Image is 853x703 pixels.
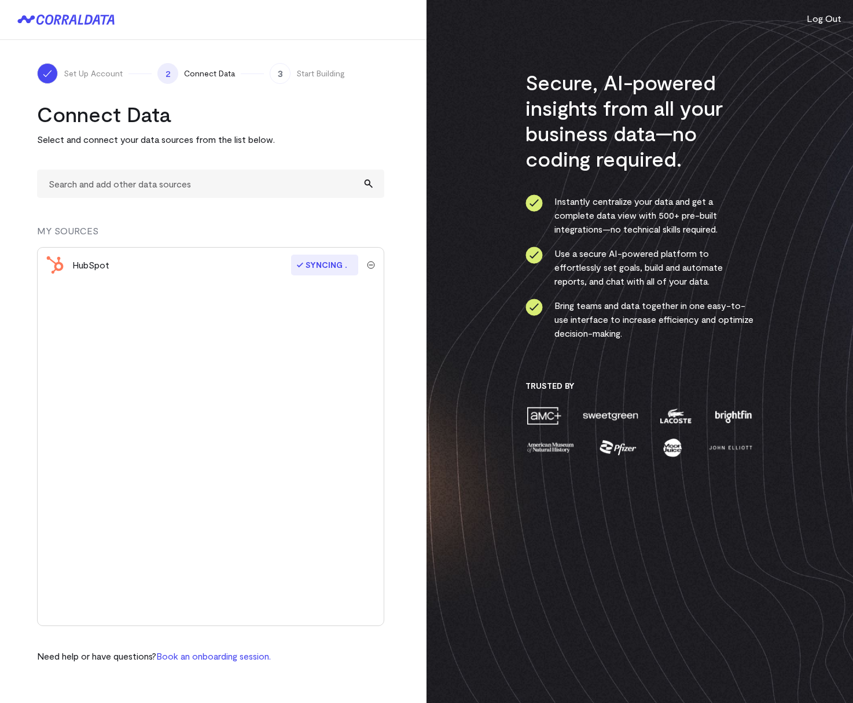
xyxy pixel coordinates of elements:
[661,437,684,458] img: moon-juice-c312e729.png
[659,406,693,426] img: lacoste-7a6b0538.png
[525,299,754,340] li: Bring teams and data together in one easy-to-use interface to increase efficiency and optimize de...
[525,246,754,288] li: Use a secure AI-powered platform to effortlessly set goals, build and automate reports, and chat ...
[712,406,754,426] img: brightfin-a251e171.png
[270,63,291,84] span: 3
[37,649,271,663] p: Need help or have questions?
[64,68,123,79] span: Set Up Account
[367,261,375,269] img: trash-40e54a27.svg
[525,299,543,316] img: ico-check-circle-4b19435c.svg
[72,258,109,272] div: HubSpot
[582,406,639,426] img: sweetgreen-1d1fb32c.png
[156,650,271,661] a: Book an onboarding session.
[525,194,543,212] img: ico-check-circle-4b19435c.svg
[157,63,178,84] span: 2
[707,437,754,458] img: john-elliott-25751c40.png
[37,101,384,127] h2: Connect Data
[525,246,543,264] img: ico-check-circle-4b19435c.svg
[184,68,235,79] span: Connect Data
[37,170,384,198] input: Search and add other data sources
[42,68,53,79] img: ico-check-white-5ff98cb1.svg
[291,255,358,275] span: Syncing
[37,224,384,247] div: MY SOURCES
[807,12,841,25] button: Log Out
[525,69,754,171] h3: Secure, AI-powered insights from all your business data—no coding required.
[525,381,754,391] h3: Trusted By
[598,437,638,458] img: pfizer-e137f5fc.png
[46,256,64,274] img: hubspot-c1e9301f.svg
[37,132,384,146] p: Select and connect your data sources from the list below.
[525,406,562,426] img: amc-0b11a8f1.png
[296,68,345,79] span: Start Building
[525,194,754,236] li: Instantly centralize your data and get a complete data view with 500+ pre-built integrations—no t...
[525,437,575,458] img: amnh-5afada46.png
